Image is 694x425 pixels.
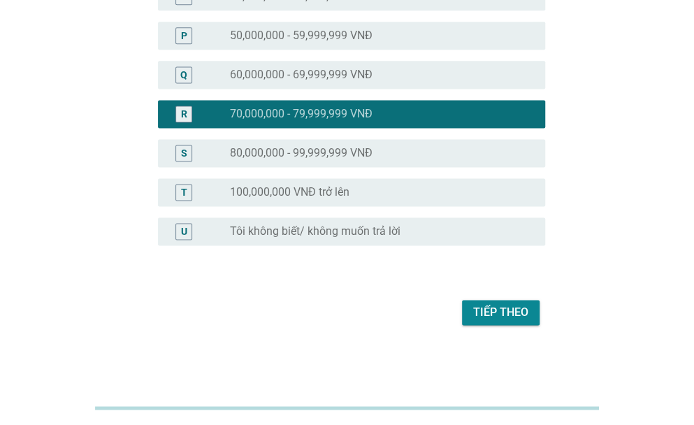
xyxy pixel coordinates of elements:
[230,29,373,43] label: 50,000,000 - 59,999,999 VNĐ
[181,224,187,238] div: U
[230,146,373,160] label: 80,000,000 - 99,999,999 VNĐ
[230,107,373,121] label: 70,000,000 - 79,999,999 VNĐ
[181,145,187,160] div: S
[462,300,540,325] button: Tiếp theo
[181,106,187,121] div: R
[230,68,373,82] label: 60,000,000 - 69,999,999 VNĐ
[180,67,187,82] div: Q
[181,28,187,43] div: P
[181,185,187,199] div: T
[473,304,528,321] div: Tiếp theo
[230,224,400,238] label: Tôi không biết/ không muốn trả lời
[230,185,349,199] label: 100,000,000 VNĐ trở lên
